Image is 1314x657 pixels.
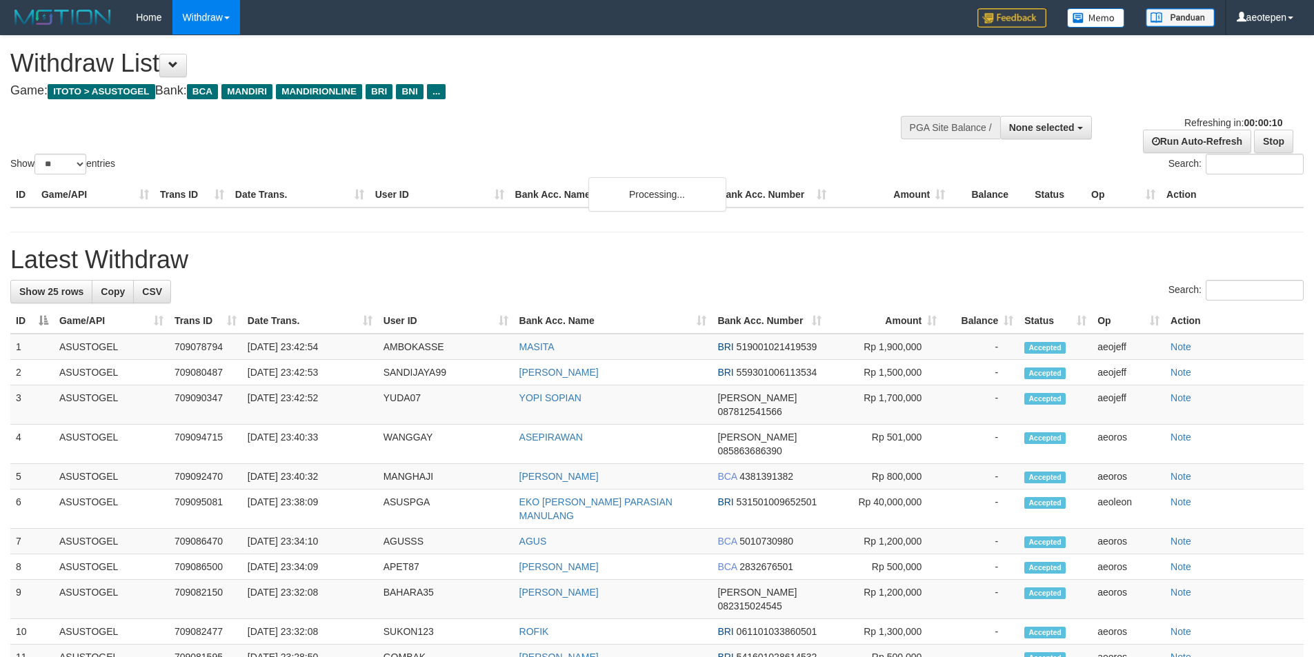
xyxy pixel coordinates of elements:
[519,341,555,352] a: MASITA
[10,489,54,529] td: 6
[827,489,942,529] td: Rp 40,000,000
[739,561,793,572] span: Copy 2832676501 to clipboard
[588,177,726,212] div: Processing...
[1244,117,1282,128] strong: 00:00:10
[155,182,230,208] th: Trans ID
[378,425,514,464] td: WANGGAY
[717,406,782,417] span: Copy 087812541566 to clipboard
[717,471,737,482] span: BCA
[717,587,797,598] span: [PERSON_NAME]
[1168,280,1304,301] label: Search:
[169,308,242,334] th: Trans ID: activate to sort column ascending
[514,308,713,334] th: Bank Acc. Name: activate to sort column ascending
[242,554,378,580] td: [DATE] 23:34:09
[221,84,272,99] span: MANDIRI
[827,360,942,385] td: Rp 1,500,000
[54,334,169,360] td: ASUSTOGEL
[942,554,1019,580] td: -
[1171,471,1191,482] a: Note
[1019,308,1092,334] th: Status: activate to sort column ascending
[1171,432,1191,443] a: Note
[10,154,115,174] label: Show entries
[92,280,134,303] a: Copy
[1024,472,1066,483] span: Accepted
[169,489,242,529] td: 709095081
[54,529,169,554] td: ASUSTOGEL
[169,554,242,580] td: 709086500
[1024,587,1066,599] span: Accepted
[519,367,599,378] a: [PERSON_NAME]
[169,360,242,385] td: 709080487
[378,489,514,529] td: ASUSPGA
[739,536,793,547] span: Copy 5010730980 to clipboard
[1171,626,1191,637] a: Note
[737,341,817,352] span: Copy 519001021419539 to clipboard
[10,529,54,554] td: 7
[242,619,378,645] td: [DATE] 23:32:08
[717,626,733,637] span: BRI
[378,334,514,360] td: AMBOKASSE
[827,464,942,489] td: Rp 800,000
[717,341,733,352] span: BRI
[1161,182,1304,208] th: Action
[717,600,782,611] span: Copy 082315024545 to clipboard
[942,425,1019,464] td: -
[54,308,169,334] th: Game/API: activate to sort column ascending
[717,561,737,572] span: BCA
[366,84,392,99] span: BRI
[10,50,862,77] h1: Withdraw List
[827,425,942,464] td: Rp 501,000
[1171,536,1191,547] a: Note
[378,554,514,580] td: APET87
[10,619,54,645] td: 10
[54,580,169,619] td: ASUSTOGEL
[1067,8,1125,28] img: Button%20Memo.svg
[1254,130,1293,153] a: Stop
[242,489,378,529] td: [DATE] 23:38:09
[169,580,242,619] td: 709082150
[242,360,378,385] td: [DATE] 23:42:53
[10,580,54,619] td: 9
[242,385,378,425] td: [DATE] 23:42:52
[1171,561,1191,572] a: Note
[54,554,169,580] td: ASUSTOGEL
[1092,489,1165,529] td: aeoleon
[942,619,1019,645] td: -
[142,286,162,297] span: CSV
[378,529,514,554] td: AGUSSS
[169,464,242,489] td: 709092470
[827,554,942,580] td: Rp 500,000
[169,334,242,360] td: 709078794
[1092,308,1165,334] th: Op: activate to sort column ascending
[1092,464,1165,489] td: aeoros
[370,182,510,208] th: User ID
[276,84,362,99] span: MANDIRIONLINE
[10,464,54,489] td: 5
[510,182,714,208] th: Bank Acc. Name
[242,464,378,489] td: [DATE] 23:40:32
[717,445,782,456] span: Copy 085863686390 to clipboard
[1092,554,1165,580] td: aeoros
[519,471,599,482] a: [PERSON_NAME]
[378,580,514,619] td: BAHARA35
[1029,182,1086,208] th: Status
[378,619,514,645] td: SUKON123
[169,385,242,425] td: 709090347
[10,334,54,360] td: 1
[519,561,599,572] a: [PERSON_NAME]
[1024,367,1066,379] span: Accepted
[10,385,54,425] td: 3
[519,392,581,403] a: YOPI SOPIAN
[1024,627,1066,638] span: Accepted
[10,7,115,28] img: MOTION_logo.png
[34,154,86,174] select: Showentries
[378,360,514,385] td: SANDIJAYA99
[1024,497,1066,509] span: Accepted
[133,280,171,303] a: CSV
[519,587,599,598] a: [PERSON_NAME]
[1092,385,1165,425] td: aeojeff
[519,432,583,443] a: ASEPIRAWAN
[827,580,942,619] td: Rp 1,200,000
[10,182,36,208] th: ID
[1024,536,1066,548] span: Accepted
